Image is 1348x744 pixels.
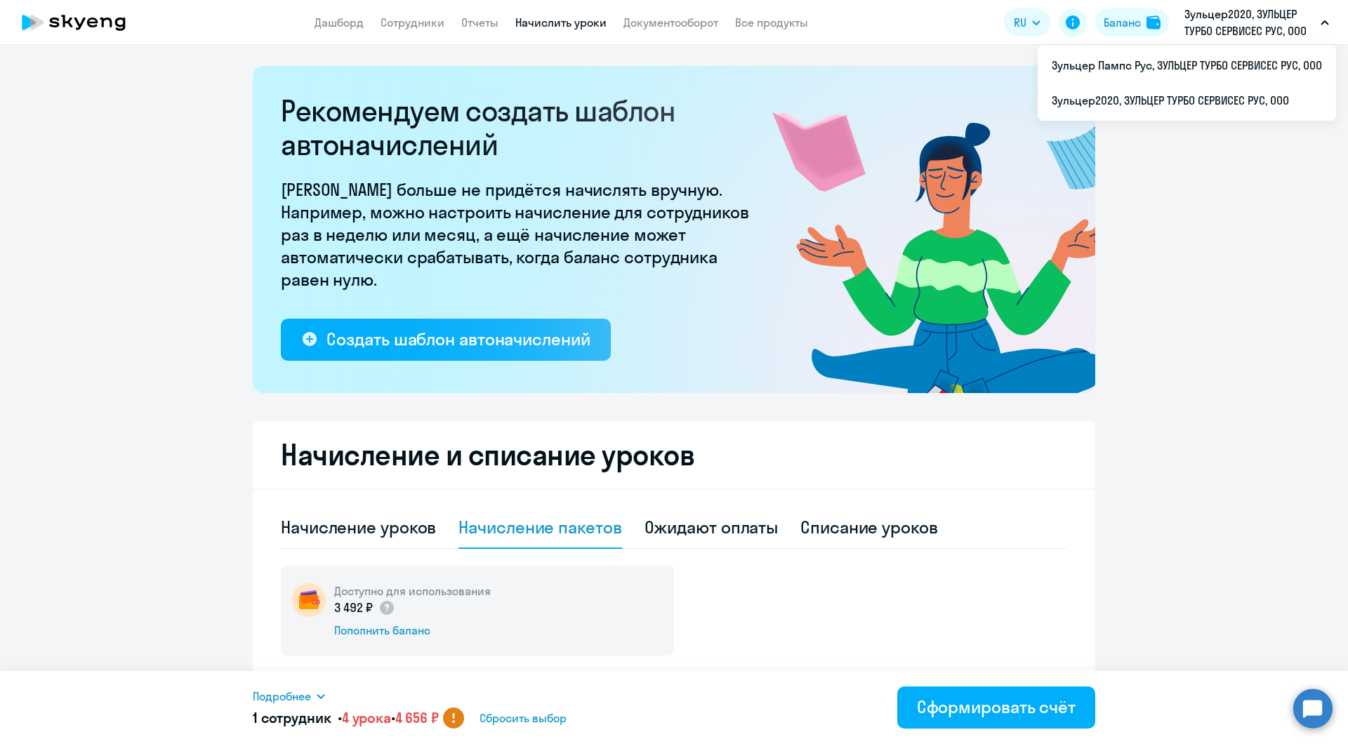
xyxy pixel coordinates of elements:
[1147,15,1161,29] img: balance
[461,15,498,29] a: Отчеты
[645,516,779,538] div: Ожидают оплаты
[1004,8,1050,36] button: RU
[253,708,439,728] h5: 1 сотрудник • •
[315,15,364,29] a: Дашборд
[480,710,567,726] span: Сбросить выбор
[334,599,395,617] p: 3 492 ₽
[281,178,758,291] p: [PERSON_NAME] больше не придётся начислять вручную. Например, можно настроить начисление для сотр...
[1095,8,1169,36] button: Балансbalance
[253,688,311,705] span: Подробнее
[1104,14,1141,31] div: Баланс
[381,15,444,29] a: Сотрудники
[515,15,607,29] a: Начислить уроки
[917,696,1076,718] div: Сформировать счёт
[1038,45,1336,121] ul: RU
[395,709,439,726] span: 4 656 ₽
[334,623,491,638] div: Пополнить баланс
[735,15,808,29] a: Все продукты
[1177,6,1336,39] button: Зульцер2020, ЗУЛЬЦЕР ТУРБО СЕРВИСЕС РУС, ООО
[458,516,621,538] div: Начисление пакетов
[281,94,758,161] h2: Рекомендуем создать шаблон автоначислений
[281,438,1067,472] h2: Начисление и списание уроков
[623,15,718,29] a: Документооборот
[342,709,391,726] span: 4 урока
[800,516,938,538] div: Списание уроков
[281,319,611,361] button: Создать шаблон автоначислений
[334,583,491,599] h5: Доступно для использования
[326,328,590,350] div: Создать шаблон автоначислений
[292,583,326,617] img: wallet-circle.png
[897,686,1095,729] button: Сформировать счёт
[1184,6,1315,39] p: Зульцер2020, ЗУЛЬЦЕР ТУРБО СЕРВИСЕС РУС, ООО
[281,516,436,538] div: Начисление уроков
[1014,14,1026,31] span: RU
